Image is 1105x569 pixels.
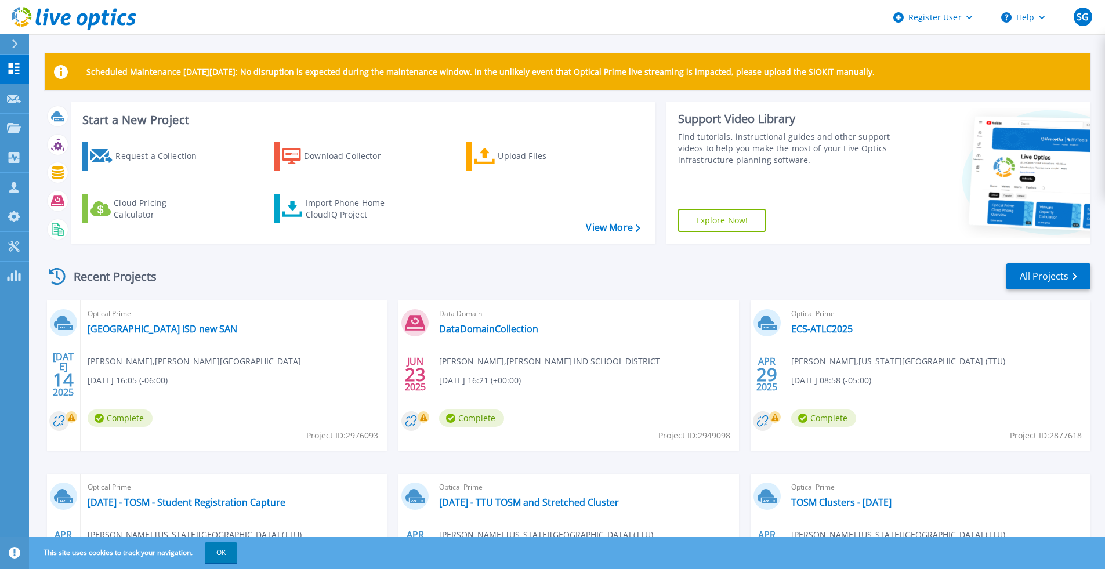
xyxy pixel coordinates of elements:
[439,481,731,494] span: Optical Prime
[45,262,172,291] div: Recent Projects
[86,67,875,77] p: Scheduled Maintenance [DATE][DATE]: No disruption is expected during the maintenance window. In t...
[439,496,619,508] a: [DATE] - TTU TOSM and Stretched Cluster
[678,111,894,126] div: Support Video Library
[791,481,1084,494] span: Optical Prime
[1006,263,1090,289] a: All Projects
[791,307,1084,320] span: Optical Prime
[32,542,237,563] span: This site uses cookies to track your navigation.
[678,131,894,166] div: Find tutorials, instructional guides and other support videos to help you make the most of your L...
[52,353,74,396] div: [DATE] 2025
[52,527,74,569] div: APR 2025
[82,114,640,126] h3: Start a New Project
[404,527,426,569] div: APR 2025
[205,542,237,563] button: OK
[439,323,538,335] a: DataDomainCollection
[756,369,777,379] span: 29
[756,527,778,569] div: APR 2025
[439,409,504,427] span: Complete
[274,142,404,171] a: Download Collector
[439,355,660,368] span: [PERSON_NAME] , [PERSON_NAME] IND SCHOOL DISTRICT
[88,374,168,387] span: [DATE] 16:05 (-06:00)
[586,222,640,233] a: View More
[1077,12,1089,21] span: SG
[115,144,208,168] div: Request a Collection
[88,409,153,427] span: Complete
[791,409,856,427] span: Complete
[439,374,521,387] span: [DATE] 16:21 (+00:00)
[306,197,396,220] div: Import Phone Home CloudIQ Project
[304,144,397,168] div: Download Collector
[1010,429,1082,442] span: Project ID: 2877618
[791,355,1005,368] span: [PERSON_NAME] , [US_STATE][GEOGRAPHIC_DATA] (TTU)
[82,142,212,171] a: Request a Collection
[405,369,426,379] span: 23
[88,355,301,368] span: [PERSON_NAME] , [PERSON_NAME][GEOGRAPHIC_DATA]
[791,323,853,335] a: ECS-ATLC2025
[88,496,285,508] a: [DATE] - TOSM - Student Registration Capture
[439,307,731,320] span: Data Domain
[791,528,1005,541] span: [PERSON_NAME] , [US_STATE][GEOGRAPHIC_DATA] (TTU)
[791,496,892,508] a: TOSM Clusters - [DATE]
[114,197,206,220] div: Cloud Pricing Calculator
[791,374,871,387] span: [DATE] 08:58 (-05:00)
[82,194,212,223] a: Cloud Pricing Calculator
[88,481,380,494] span: Optical Prime
[466,142,596,171] a: Upload Files
[498,144,590,168] div: Upload Files
[404,353,426,396] div: JUN 2025
[306,429,378,442] span: Project ID: 2976093
[88,323,237,335] a: [GEOGRAPHIC_DATA] ISD new SAN
[53,375,74,385] span: 14
[678,209,766,232] a: Explore Now!
[88,307,380,320] span: Optical Prime
[658,429,730,442] span: Project ID: 2949098
[756,353,778,396] div: APR 2025
[439,528,653,541] span: [PERSON_NAME] , [US_STATE][GEOGRAPHIC_DATA] (TTU)
[88,528,302,541] span: [PERSON_NAME] , [US_STATE][GEOGRAPHIC_DATA] (TTU)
